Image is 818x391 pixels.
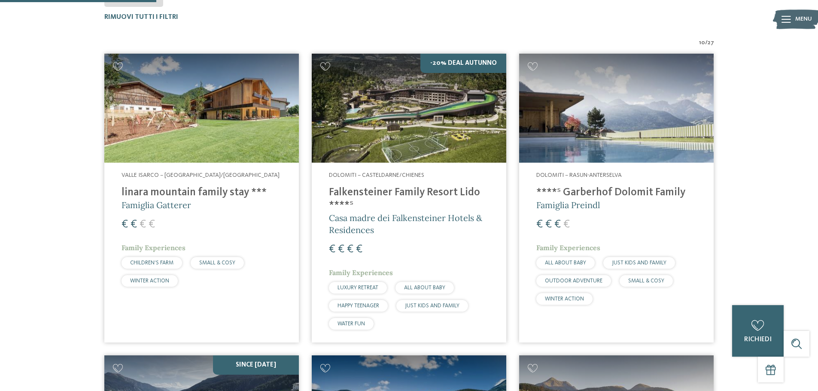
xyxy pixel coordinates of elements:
span: OUTDOOR ADVENTURE [545,278,602,284]
span: € [149,219,155,230]
h4: linara mountain family stay *** [122,186,282,199]
span: WINTER ACTION [130,278,169,284]
span: Family Experiences [329,268,393,277]
span: Family Experiences [536,243,600,252]
span: richiedi [744,336,772,343]
span: Casa madre dei Falkensteiner Hotels & Residences [329,212,482,235]
span: Dolomiti – Rasun-Anterselva [536,172,622,178]
span: € [122,219,128,230]
a: Cercate un hotel per famiglie? Qui troverete solo i migliori! Dolomiti – Rasun-Anterselva ****ˢ G... [519,54,714,343]
span: / [705,39,708,47]
span: JUST KIDS AND FAMILY [612,260,666,266]
span: € [563,219,570,230]
span: ALL ABOUT BABY [404,285,445,291]
span: € [131,219,137,230]
span: Valle Isarco – [GEOGRAPHIC_DATA]/[GEOGRAPHIC_DATA] [122,172,280,178]
span: € [140,219,146,230]
span: CHILDREN’S FARM [130,260,173,266]
h4: ****ˢ Garberhof Dolomit Family [536,186,696,199]
span: JUST KIDS AND FAMILY [405,303,459,309]
span: € [554,219,561,230]
span: € [329,244,335,255]
img: Cercate un hotel per famiglie? Qui troverete solo i migliori! [104,54,299,163]
span: Rimuovi tutti i filtri [104,14,178,21]
h4: Falkensteiner Family Resort Lido ****ˢ [329,186,489,212]
span: Famiglia Preindl [536,200,600,210]
span: € [347,244,353,255]
span: WATER FUN [338,321,365,327]
span: LUXURY RETREAT [338,285,378,291]
a: richiedi [732,305,784,357]
img: Cercate un hotel per famiglie? Qui troverete solo i migliori! [519,54,714,163]
span: Family Experiences [122,243,185,252]
span: 10 [699,39,705,47]
span: € [356,244,362,255]
span: Dolomiti – Casteldarne/Chienes [329,172,424,178]
span: € [545,219,552,230]
span: SMALL & COSY [628,278,664,284]
span: Famiglia Gatterer [122,200,191,210]
a: Cercate un hotel per famiglie? Qui troverete solo i migliori! -20% Deal Autunno Dolomiti – Castel... [312,54,506,343]
span: WINTER ACTION [545,296,584,302]
img: Cercate un hotel per famiglie? Qui troverete solo i migliori! [312,54,506,163]
span: € [338,244,344,255]
span: SMALL & COSY [199,260,235,266]
span: ALL ABOUT BABY [545,260,586,266]
span: HAPPY TEENAGER [338,303,379,309]
span: € [536,219,543,230]
a: Cercate un hotel per famiglie? Qui troverete solo i migliori! Valle Isarco – [GEOGRAPHIC_DATA]/[G... [104,54,299,343]
span: 27 [708,39,714,47]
